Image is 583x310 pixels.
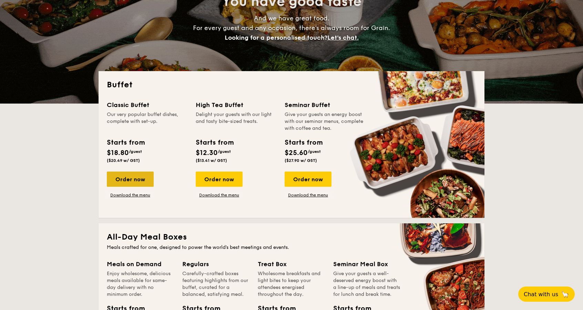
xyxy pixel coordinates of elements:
div: Give your guests an energy boost with our seminar menus, complete with coffee and tea. [285,111,365,132]
span: ($27.90 w/ GST) [285,158,317,163]
div: Wholesome breakfasts and light bites to keep your attendees energised throughout the day. [258,270,325,298]
div: Order now [107,172,154,187]
span: ($13.41 w/ GST) [196,158,227,163]
a: Download the menu [285,192,331,198]
span: /guest [308,149,321,154]
div: Starts from [107,137,144,148]
div: Classic Buffet [107,100,187,110]
div: Treat Box [258,259,325,269]
button: Chat with us🦙 [518,287,575,302]
h2: All-Day Meal Boxes [107,232,476,243]
div: Meals crafted for one, designed to power the world's best meetings and events. [107,244,476,251]
span: $18.80 [107,149,129,157]
div: Order now [196,172,243,187]
div: Regulars [182,259,249,269]
div: High Tea Buffet [196,100,276,110]
div: Delight your guests with our light and tasty bite-sized treats. [196,111,276,132]
div: Give your guests a well-deserved energy boost with a line-up of meals and treats for lunch and br... [333,270,400,298]
a: Download the menu [107,192,154,198]
a: Download the menu [196,192,243,198]
div: Carefully-crafted boxes featuring highlights from our buffet, curated for a balanced, satisfying ... [182,270,249,298]
span: Let's chat. [327,34,359,41]
div: Our very popular buffet dishes, complete with set-up. [107,111,187,132]
div: Seminar Meal Box [333,259,400,269]
span: Chat with us [524,291,558,298]
span: /guest [218,149,231,154]
span: Looking for a personalised touch? [225,34,327,41]
span: $25.60 [285,149,308,157]
div: Starts from [285,137,322,148]
span: ($20.49 w/ GST) [107,158,140,163]
div: Meals on Demand [107,259,174,269]
span: $12.30 [196,149,218,157]
div: Starts from [196,137,233,148]
span: /guest [129,149,142,154]
div: Order now [285,172,331,187]
div: Seminar Buffet [285,100,365,110]
div: Enjoy wholesome, delicious meals available for same-day delivery with no minimum order. [107,270,174,298]
span: And we have great food. For every guest and any occasion, there’s always room for Grain. [193,14,390,41]
h2: Buffet [107,79,476,90]
span: 🦙 [561,290,569,298]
